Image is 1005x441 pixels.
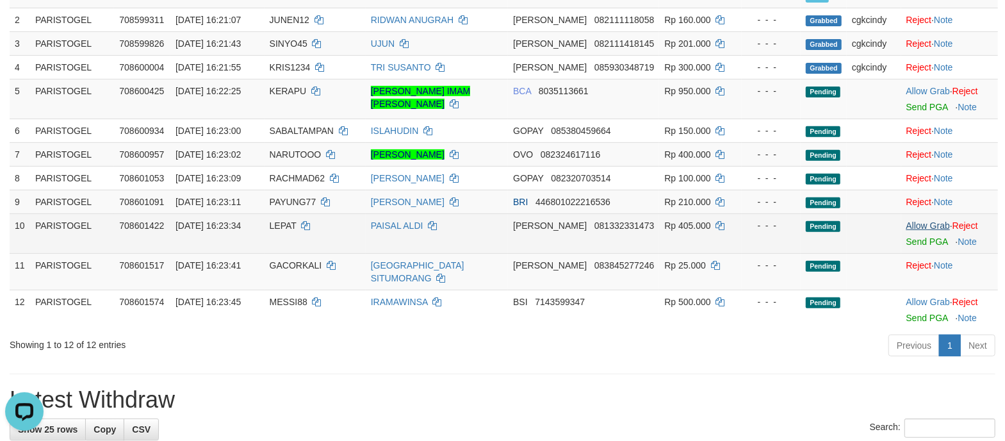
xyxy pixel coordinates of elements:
[371,173,445,183] a: [PERSON_NAME]
[513,197,528,207] span: BRI
[747,148,796,161] div: - - -
[270,126,334,136] span: SABALTAMPAN
[934,15,953,25] a: Note
[535,197,610,207] span: Copy 446801022216536 to clipboard
[906,149,932,160] a: Reject
[906,38,932,49] a: Reject
[906,220,952,231] span: ·
[906,297,950,307] a: Allow Grab
[934,149,953,160] a: Note
[176,197,241,207] span: [DATE] 16:23:11
[513,297,528,307] span: BSI
[747,172,796,185] div: - - -
[806,150,840,161] span: Pending
[513,38,587,49] span: [PERSON_NAME]
[270,173,325,183] span: RACHMAD62
[119,297,164,307] span: 708601574
[176,260,241,270] span: [DATE] 16:23:41
[551,126,610,136] span: Copy 085380459664 to clipboard
[594,38,654,49] span: Copy 082111418145 to clipboard
[10,387,995,413] h1: Latest Withdraw
[30,166,114,190] td: PARISTOGEL
[939,335,961,356] a: 1
[906,237,948,247] a: Send PGA
[906,260,932,270] a: Reject
[541,149,600,160] span: Copy 082324617116 to clipboard
[371,126,419,136] a: ISLAHUDIN
[664,173,710,183] span: Rp 100.000
[270,15,309,25] span: JUNEN12
[176,15,241,25] span: [DATE] 16:21:07
[10,333,409,351] div: Showing 1 to 12 of 12 entries
[870,419,995,438] label: Search:
[901,253,998,290] td: ·
[513,86,531,96] span: BCA
[371,220,423,231] a: PAISAL ALDI
[10,290,30,329] td: 12
[664,62,710,72] span: Rp 300.000
[119,173,164,183] span: 708601053
[664,126,710,136] span: Rp 150.000
[664,15,710,25] span: Rp 160.000
[513,149,533,160] span: OVO
[535,297,585,307] span: Copy 7143599347 to clipboard
[176,149,241,160] span: [DATE] 16:23:02
[901,79,998,119] td: ·
[958,313,977,323] a: Note
[958,237,977,247] a: Note
[371,86,471,109] a: [PERSON_NAME] IMAM [PERSON_NAME]
[888,335,940,356] a: Previous
[806,39,842,50] span: Grabbed
[513,15,587,25] span: [PERSON_NAME]
[747,295,796,308] div: - - -
[30,119,114,142] td: PARISTOGEL
[176,86,241,96] span: [DATE] 16:22:25
[847,8,901,31] td: cgkcindy
[513,126,543,136] span: GOPAY
[906,173,932,183] a: Reject
[806,15,842,26] span: Grabbed
[901,290,998,329] td: ·
[371,15,453,25] a: RIDWAN ANUGRAH
[952,86,978,96] a: Reject
[934,260,953,270] a: Note
[371,197,445,207] a: [PERSON_NAME]
[551,173,610,183] span: Copy 082320703514 to clipboard
[906,126,932,136] a: Reject
[806,87,840,97] span: Pending
[906,297,952,307] span: ·
[594,220,654,231] span: Copy 081332331473 to clipboard
[270,62,311,72] span: KRIS1234
[906,86,952,96] span: ·
[513,173,543,183] span: GOPAY
[30,142,114,166] td: PARISTOGEL
[371,62,431,72] a: TRI SUSANTO
[847,31,901,55] td: cgkcindy
[176,62,241,72] span: [DATE] 16:21:55
[132,424,151,435] span: CSV
[270,260,322,270] span: GACORKALI
[30,253,114,290] td: PARISTOGEL
[176,38,241,49] span: [DATE] 16:21:43
[952,297,978,307] a: Reject
[901,166,998,190] td: ·
[806,126,840,137] span: Pending
[747,85,796,97] div: - - -
[10,142,30,166] td: 7
[934,62,953,72] a: Note
[10,119,30,142] td: 6
[371,260,464,283] a: [GEOGRAPHIC_DATA] SITUMORANG
[901,119,998,142] td: ·
[5,5,44,44] button: Open LiveChat chat widget
[934,126,953,136] a: Note
[119,62,164,72] span: 708600004
[30,190,114,213] td: PARISTOGEL
[270,149,322,160] span: NARUTOOO
[664,297,710,307] span: Rp 500.000
[30,290,114,329] td: PARISTOGEL
[664,38,710,49] span: Rp 201.000
[30,31,114,55] td: PARISTOGEL
[119,149,164,160] span: 708600957
[806,63,842,74] span: Grabbed
[30,55,114,79] td: PARISTOGEL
